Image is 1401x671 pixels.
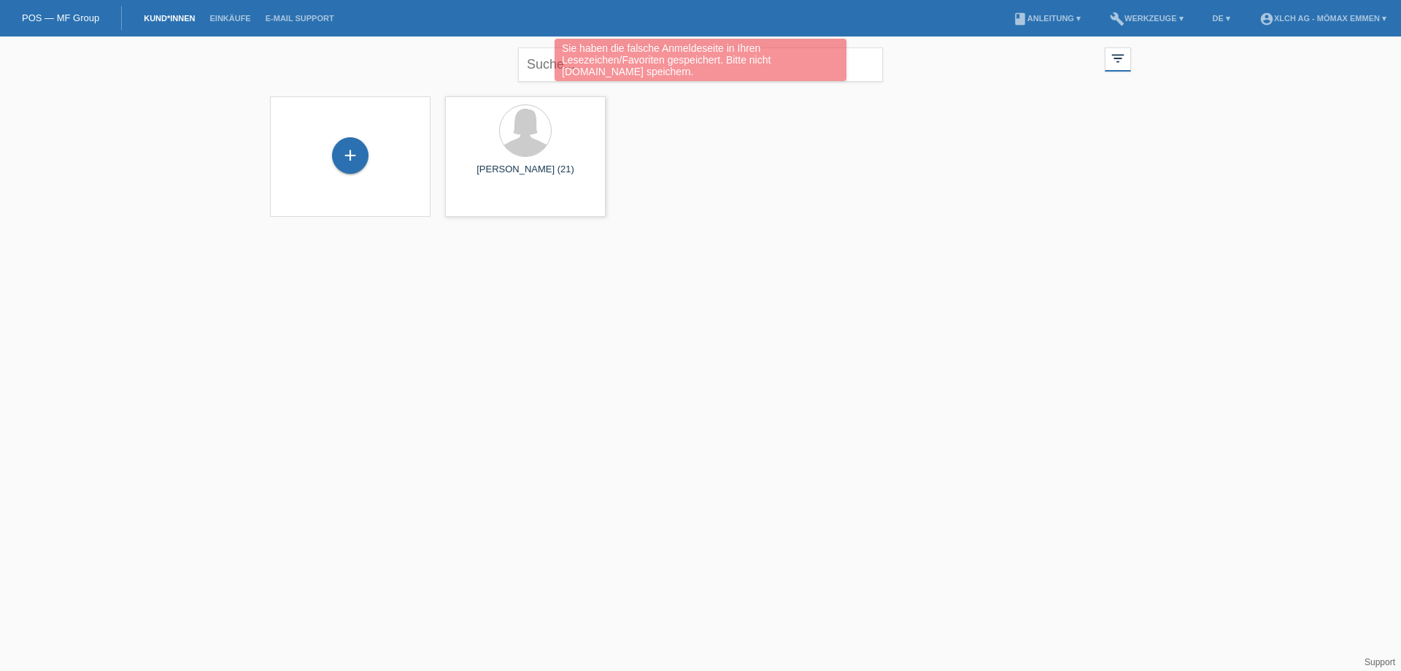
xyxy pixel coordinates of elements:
[457,164,594,187] div: [PERSON_NAME] (21)
[258,14,341,23] a: E-Mail Support
[22,12,99,23] a: POS — MF Group
[555,39,846,81] div: Sie haben die falsche Anmeldeseite in Ihren Lesezeichen/Favoriten gespeichert. Bitte nicht [DOMAI...
[136,14,202,23] a: Kund*innen
[1252,14,1394,23] a: account_circleXLCH AG - Mömax Emmen ▾
[333,143,368,168] div: Kund*in hinzufügen
[1365,657,1395,667] a: Support
[1006,14,1088,23] a: bookAnleitung ▾
[1205,14,1238,23] a: DE ▾
[1103,14,1191,23] a: buildWerkzeuge ▾
[1110,12,1124,26] i: build
[202,14,258,23] a: Einkäufe
[1013,12,1027,26] i: book
[1259,12,1274,26] i: account_circle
